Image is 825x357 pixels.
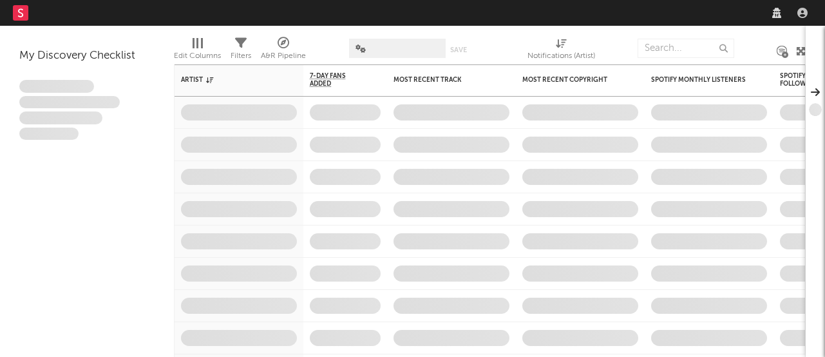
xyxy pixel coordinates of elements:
[174,48,221,64] div: Edit Columns
[231,32,251,70] div: Filters
[19,128,79,140] span: Aliquam viverra
[19,111,102,124] span: Praesent ac interdum
[394,76,490,84] div: Most Recent Track
[231,48,251,64] div: Filters
[174,32,221,70] div: Edit Columns
[261,48,306,64] div: A&R Pipeline
[527,48,595,64] div: Notifications (Artist)
[522,76,619,84] div: Most Recent Copyright
[527,32,595,70] div: Notifications (Artist)
[19,48,155,64] div: My Discovery Checklist
[19,80,94,93] span: Lorem ipsum dolor
[19,96,120,109] span: Integer aliquet in purus et
[651,76,748,84] div: Spotify Monthly Listeners
[780,72,825,88] div: Spotify Followers
[310,72,361,88] span: 7-Day Fans Added
[638,39,734,58] input: Search...
[181,76,278,84] div: Artist
[261,32,306,70] div: A&R Pipeline
[450,46,467,53] button: Save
